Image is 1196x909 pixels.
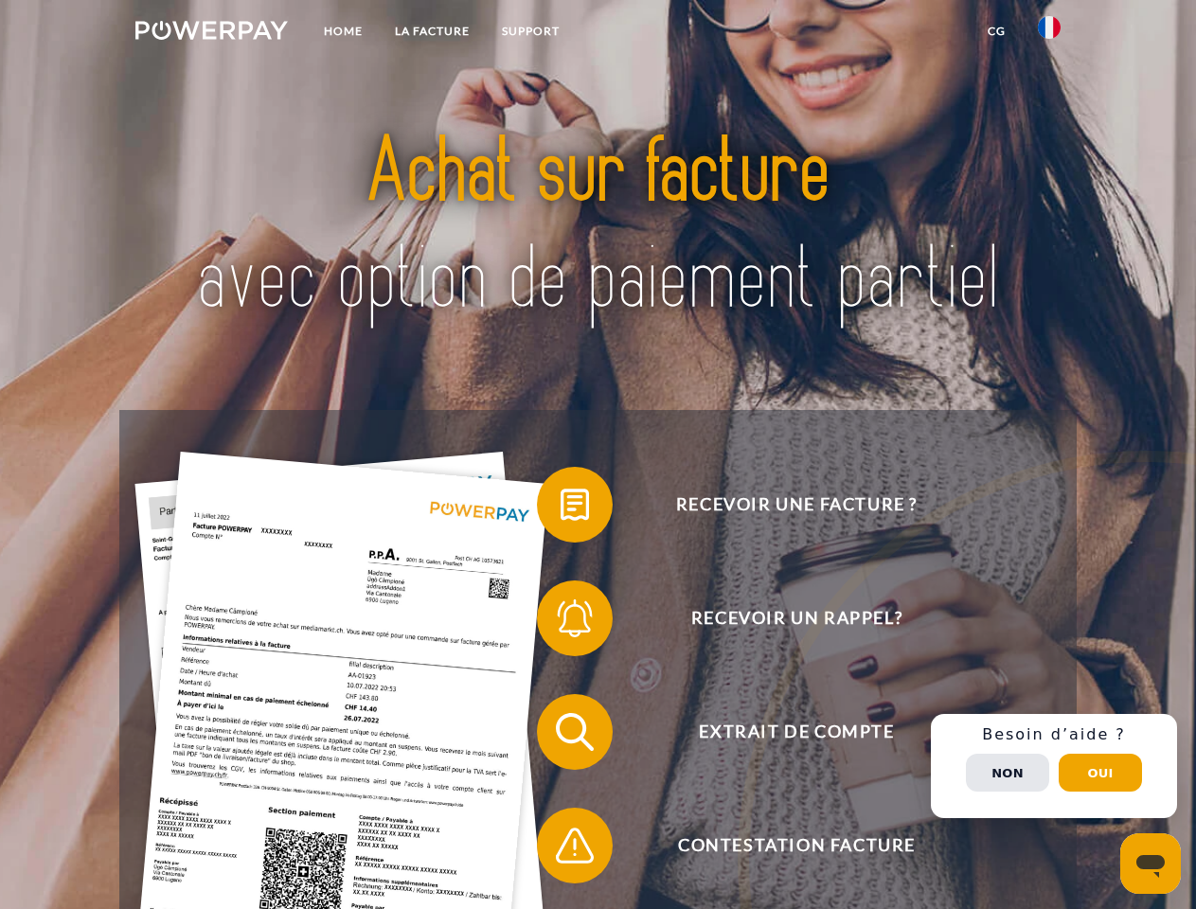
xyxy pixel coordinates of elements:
img: title-powerpay_fr.svg [181,91,1015,363]
img: fr [1038,16,1061,39]
button: Extrait de compte [537,694,1029,770]
div: Schnellhilfe [931,714,1177,818]
span: Contestation Facture [564,808,1028,883]
button: Recevoir un rappel? [537,580,1029,656]
img: qb_bill.svg [551,481,598,528]
button: Contestation Facture [537,808,1029,883]
span: Extrait de compte [564,694,1028,770]
a: CG [972,14,1022,48]
a: Support [486,14,576,48]
img: qb_search.svg [551,708,598,756]
a: LA FACTURE [379,14,486,48]
button: Recevoir une facture ? [537,467,1029,543]
img: logo-powerpay-white.svg [135,21,288,40]
h3: Besoin d’aide ? [942,725,1166,744]
span: Recevoir un rappel? [564,580,1028,656]
img: qb_bell.svg [551,595,598,642]
a: Home [308,14,379,48]
img: qb_warning.svg [551,822,598,869]
button: Non [966,754,1049,792]
iframe: Bouton de lancement de la fenêtre de messagerie [1120,833,1181,894]
span: Recevoir une facture ? [564,467,1028,543]
button: Oui [1059,754,1142,792]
